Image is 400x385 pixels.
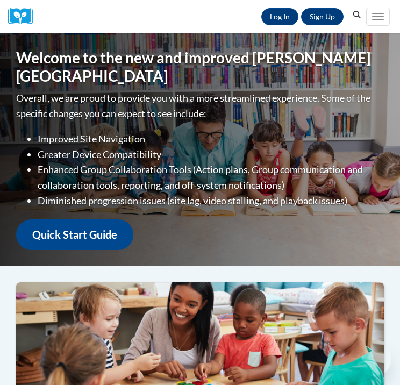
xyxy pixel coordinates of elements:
a: Cox Campus [8,8,40,25]
img: Logo brand [8,8,40,25]
li: Diminished progression issues (site lag, video stalling, and playback issues) [38,193,384,209]
h1: Welcome to the new and improved [PERSON_NAME][GEOGRAPHIC_DATA] [16,49,384,85]
iframe: Button to launch messaging window [357,342,391,376]
a: Log In [261,8,298,25]
a: Quick Start Guide [16,219,133,250]
li: Greater Device Compatibility [38,147,384,162]
a: Register [301,8,344,25]
li: Improved Site Navigation [38,131,384,147]
button: Search [349,9,365,22]
li: Enhanced Group Collaboration Tools (Action plans, Group communication and collaboration tools, re... [38,162,384,193]
p: Overall, we are proud to provide you with a more streamlined experience. Some of the specific cha... [16,90,384,122]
